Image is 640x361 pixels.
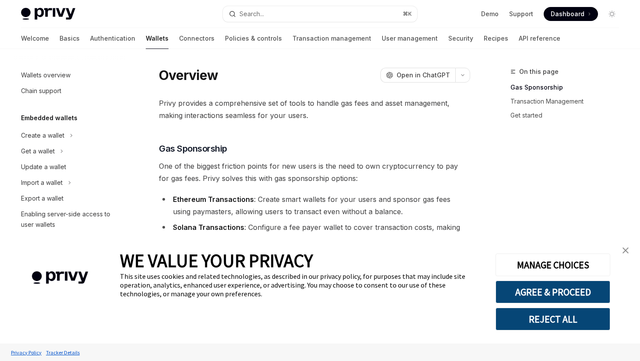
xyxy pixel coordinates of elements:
a: User management [382,28,438,49]
div: Chain support [21,86,61,96]
a: Policies & controls [225,28,282,49]
button: REJECT ALL [496,308,610,330]
div: Search... [239,9,264,19]
a: Support [509,10,533,18]
button: Get a wallet [14,143,126,159]
div: This site uses cookies and related technologies, as described in our privacy policy, for purposes... [120,272,482,298]
a: close banner [617,242,634,259]
button: Import a wallet [14,175,126,191]
a: Authentication [90,28,135,49]
a: Demo [481,10,499,18]
strong: Ethereum Transactions [173,195,254,204]
a: Basics [60,28,80,49]
a: API reference [519,28,560,49]
a: Dashboard [544,7,598,21]
button: Toggle dark mode [605,7,619,21]
div: Enabling server-side access to user wallets [21,209,121,230]
a: Wallets overview [14,67,126,83]
a: Get started [510,108,626,122]
button: MANAGE CHOICES [496,253,610,276]
a: Chain support [14,83,126,99]
div: Get a wallet [21,146,55,156]
img: company logo [13,259,107,297]
button: Open in ChatGPT [380,68,455,83]
span: WE VALUE YOUR PRIVACY [120,249,313,272]
a: Recipes [484,28,508,49]
a: Security [448,28,473,49]
a: Enabling offline actions with user wallets [14,233,126,259]
a: Export a wallet [14,191,126,206]
button: Create a wallet [14,128,126,143]
button: AGREE & PROCEED [496,281,610,303]
a: Wallets [146,28,169,49]
a: Connectors [179,28,215,49]
div: Wallets overview [21,70,70,80]
a: Gas Sponsorship [510,80,626,94]
a: Privacy Policy [9,345,44,360]
div: Create a wallet [21,130,64,141]
div: Export a wallet [21,193,63,204]
span: On this page [519,66,559,77]
a: Welcome [21,28,49,49]
div: Update a wallet [21,162,66,172]
span: Privy provides a comprehensive set of tools to handle gas fees and asset management, making inter... [159,97,470,121]
h1: Overview [159,67,218,83]
div: Enabling offline actions with user wallets [21,235,121,256]
button: Search...⌘K [223,6,418,22]
a: Transaction Management [510,94,626,108]
span: Dashboard [551,10,584,18]
img: close banner [622,247,629,253]
a: Update a wallet [14,159,126,175]
span: Open in ChatGPT [397,71,450,80]
li: : Create smart wallets for your users and sponsor gas fees using paymasters, allowing users to tr... [159,193,470,218]
h5: Embedded wallets [21,113,77,123]
span: One of the biggest friction points for new users is the need to own cryptocurrency to pay for gas... [159,160,470,184]
a: Tracker Details [44,345,82,360]
span: Gas Sponsorship [159,142,227,155]
a: Enabling server-side access to user wallets [14,206,126,233]
strong: Solana Transactions [173,223,244,232]
li: : Configure a fee payer wallet to cover transaction costs, making the blockchain experience frict... [159,221,470,246]
a: Transaction management [292,28,371,49]
img: light logo [21,8,75,20]
span: ⌘ K [403,10,412,17]
div: Import a wallet [21,177,63,188]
